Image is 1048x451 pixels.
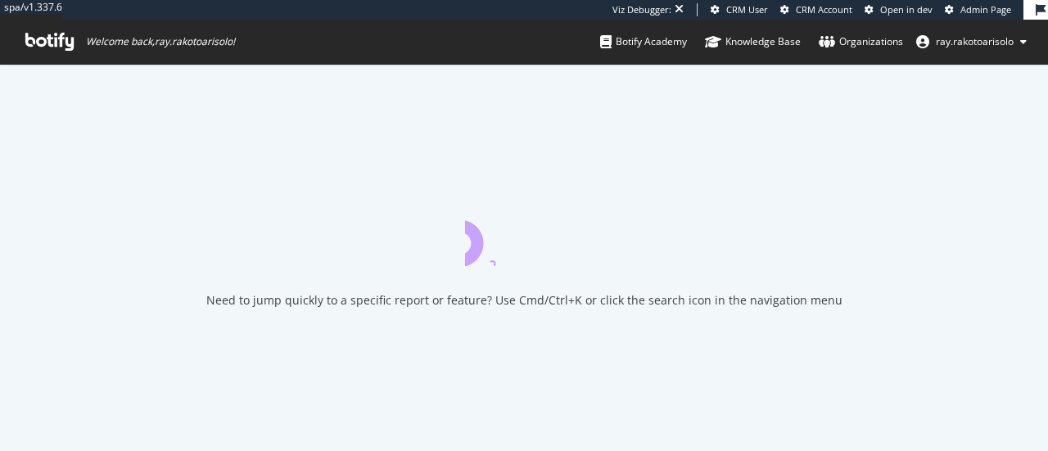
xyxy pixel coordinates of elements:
[960,3,1011,16] span: Admin Page
[600,20,687,64] a: Botify Academy
[945,3,1011,16] a: Admin Page
[705,20,801,64] a: Knowledge Base
[705,34,801,50] div: Knowledge Base
[612,3,671,16] div: Viz Debugger:
[780,3,852,16] a: CRM Account
[865,3,933,16] a: Open in dev
[711,3,768,16] a: CRM User
[880,3,933,16] span: Open in dev
[726,3,768,16] span: CRM User
[936,34,1014,48] span: ray.rakotoarisolo
[796,3,852,16] span: CRM Account
[206,292,842,309] div: Need to jump quickly to a specific report or feature? Use Cmd/Ctrl+K or click the search icon in ...
[903,29,1040,55] button: ray.rakotoarisolo
[86,35,235,48] span: Welcome back, ray.rakotoarisolo !
[465,207,583,266] div: animation
[600,34,687,50] div: Botify Academy
[819,34,903,50] div: Organizations
[819,20,903,64] a: Organizations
